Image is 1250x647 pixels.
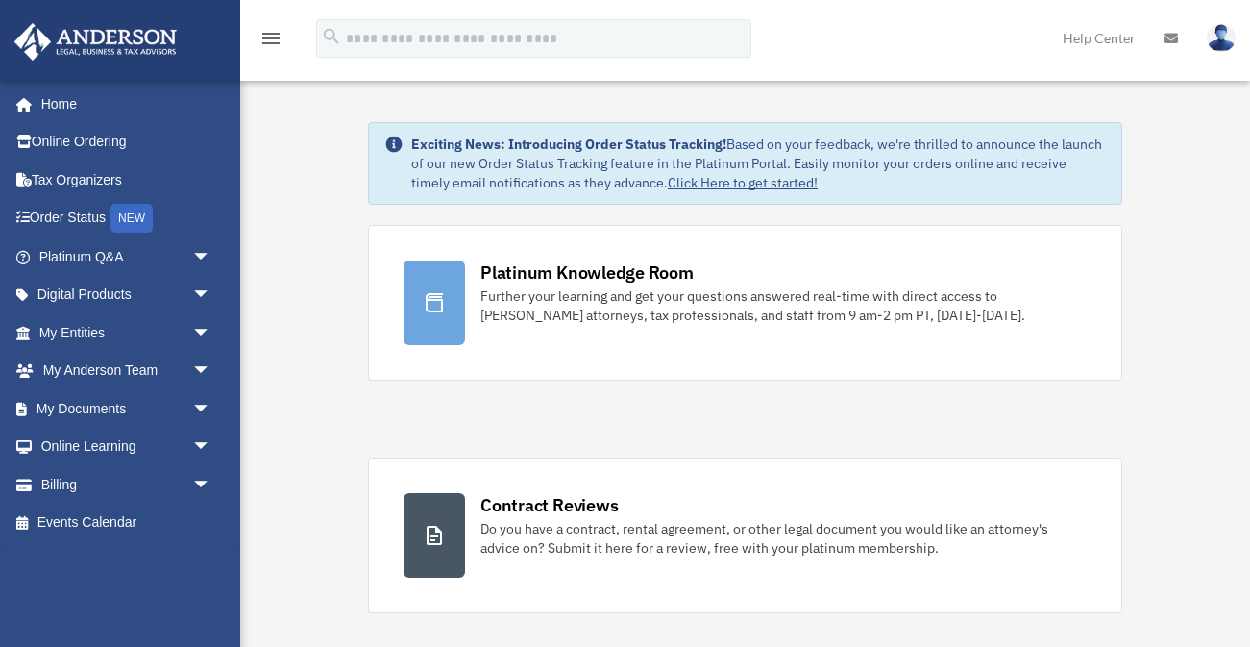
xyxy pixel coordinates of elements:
[480,286,1087,325] div: Further your learning and get your questions answered real-time with direct access to [PERSON_NAM...
[13,123,240,162] a: Online Ordering
[192,428,231,467] span: arrow_drop_down
[13,465,240,504] a: Billingarrow_drop_down
[9,23,183,61] img: Anderson Advisors Platinum Portal
[13,276,240,314] a: Digital Productsarrow_drop_down
[192,276,231,315] span: arrow_drop_down
[13,85,231,123] a: Home
[1207,24,1236,52] img: User Pic
[368,458,1122,613] a: Contract Reviews Do you have a contract, rental agreement, or other legal document you would like...
[259,34,282,50] a: menu
[13,199,240,238] a: Order StatusNEW
[13,313,240,352] a: My Entitiesarrow_drop_down
[13,237,240,276] a: Platinum Q&Aarrow_drop_down
[259,27,282,50] i: menu
[192,389,231,429] span: arrow_drop_down
[192,352,231,391] span: arrow_drop_down
[13,352,240,390] a: My Anderson Teamarrow_drop_down
[480,519,1087,558] div: Do you have a contract, rental agreement, or other legal document you would like an attorney's ad...
[368,225,1122,381] a: Platinum Knowledge Room Further your learning and get your questions answered real-time with dire...
[13,389,240,428] a: My Documentsarrow_drop_down
[411,136,726,153] strong: Exciting News: Introducing Order Status Tracking!
[411,135,1106,192] div: Based on your feedback, we're thrilled to announce the launch of our new Order Status Tracking fe...
[192,313,231,353] span: arrow_drop_down
[668,174,818,191] a: Click Here to get started!
[13,428,240,466] a: Online Learningarrow_drop_down
[192,465,231,505] span: arrow_drop_down
[13,504,240,542] a: Events Calendar
[192,237,231,277] span: arrow_drop_down
[480,261,694,285] div: Platinum Knowledge Room
[13,161,240,199] a: Tax Organizers
[110,204,153,233] div: NEW
[480,493,618,517] div: Contract Reviews
[321,26,342,47] i: search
